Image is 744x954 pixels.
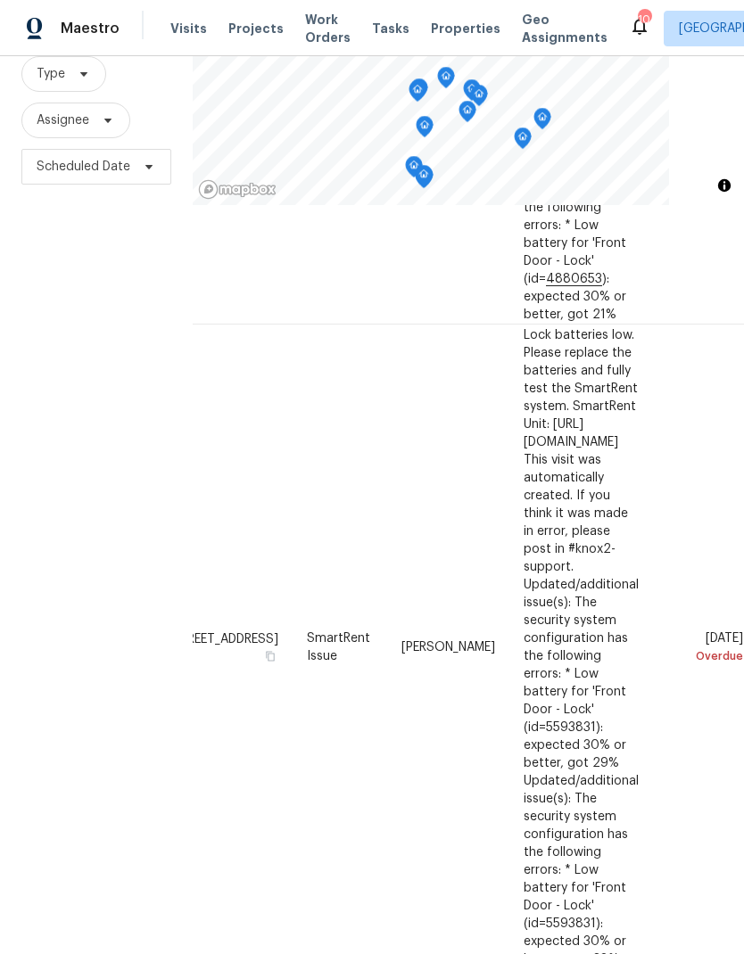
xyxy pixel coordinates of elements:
[719,176,730,195] span: Toggle attribution
[714,175,735,196] button: Toggle attribution
[470,85,488,112] div: Map marker
[307,631,370,662] span: SmartRent Issue
[262,647,278,663] button: Copy Address
[228,20,284,37] span: Projects
[667,631,743,664] span: [DATE]
[37,65,65,83] span: Type
[533,108,551,136] div: Map marker
[522,11,608,46] span: Geo Assignments
[409,80,426,108] div: Map marker
[416,116,434,144] div: Map marker
[198,179,277,200] a: Mapbox homepage
[410,78,428,106] div: Map marker
[431,20,500,37] span: Properties
[667,646,743,664] div: Overdue
[37,158,130,176] span: Scheduled Date
[170,20,207,37] span: Visits
[638,11,650,29] div: 10
[37,111,89,129] span: Assignee
[514,127,532,155] div: Map marker
[405,156,423,184] div: Map marker
[437,67,455,95] div: Map marker
[167,632,278,645] span: [STREET_ADDRESS]
[459,101,476,128] div: Map marker
[401,640,495,653] span: [PERSON_NAME]
[305,11,351,46] span: Work Orders
[415,165,433,193] div: Map marker
[372,22,409,35] span: Tasks
[61,20,120,37] span: Maestro
[463,79,481,107] div: Map marker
